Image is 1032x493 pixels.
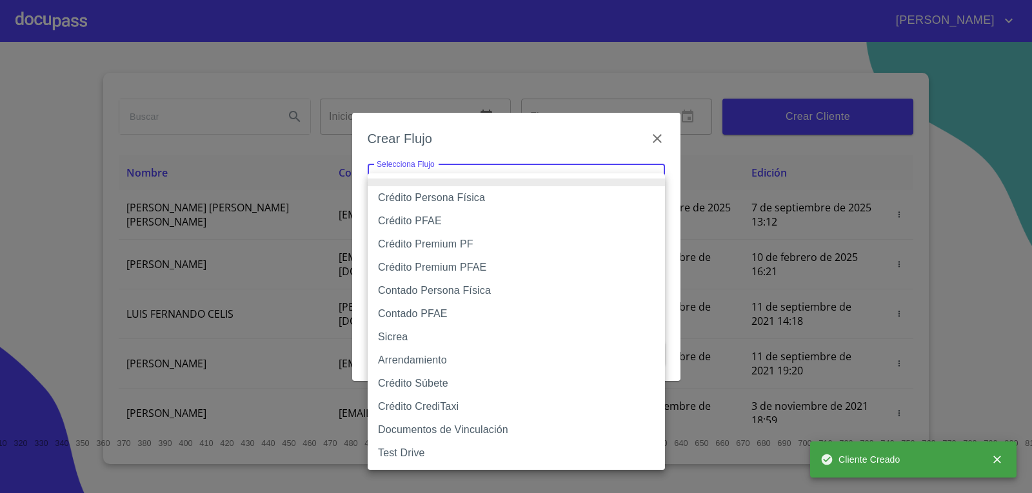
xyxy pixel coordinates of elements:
li: Crédito PFAE [368,209,665,233]
li: Crédito Persona Física [368,186,665,209]
li: Crédito Súbete [368,372,665,395]
li: Contado Persona Física [368,279,665,302]
li: Test Drive [368,441,665,465]
li: Crédito Premium PF [368,233,665,256]
li: None [368,179,665,186]
span: Cliente Creado [820,453,900,466]
li: Crédito CrediTaxi [368,395,665,418]
button: close [983,445,1011,474]
li: Crédito Premium PFAE [368,256,665,279]
li: Arrendamiento [368,349,665,372]
li: Contado PFAE [368,302,665,325]
li: Documentos de Vinculación [368,418,665,441]
li: Sicrea [368,325,665,349]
